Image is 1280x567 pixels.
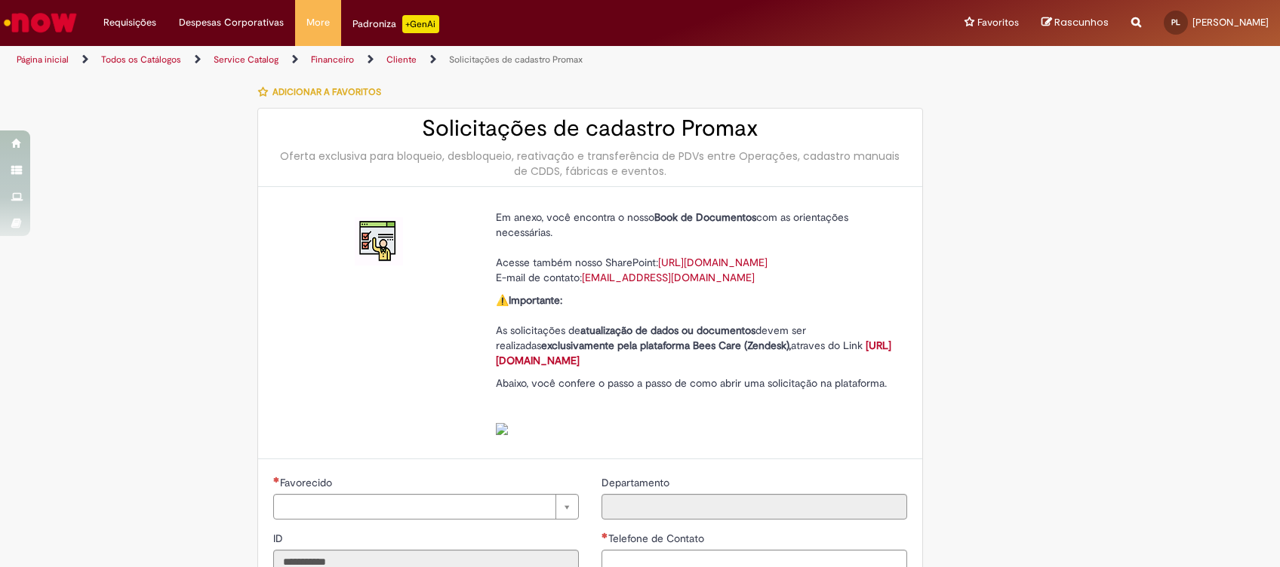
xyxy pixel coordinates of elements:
[273,477,280,483] span: Necessários
[658,256,768,269] a: [URL][DOMAIN_NAME]
[17,54,69,66] a: Página inicial
[355,217,403,265] img: Solicitações de cadastro Promax
[280,476,335,489] span: Necessários - Favorecido
[273,149,907,179] div: Oferta exclusiva para bloqueio, desbloqueio, reativação e transferência de PDVs entre Operações, ...
[272,86,381,98] span: Adicionar a Favoritos
[582,271,755,284] a: [EMAIL_ADDRESS][DOMAIN_NAME]
[608,532,707,545] span: Telefone de Contato
[214,54,278,66] a: Service Catalog
[257,76,389,108] button: Adicionar a Favoritos
[273,494,579,519] a: Limpar campo Favorecido
[602,494,907,519] input: Departamento
[496,375,896,436] p: Abaixo, você confere o passo a passo de como abrir uma solicitação na plataforma.
[273,116,907,141] h2: Solicitações de cadastro Promax
[977,15,1019,30] span: Favoritos
[541,339,791,352] strong: exclusivamente pela plataforma Bees Care (Zendesk),
[11,46,842,74] ul: Trilhas de página
[496,339,891,367] a: [URL][DOMAIN_NAME]
[602,476,672,489] span: Somente leitura - Departamento
[654,210,756,224] strong: Book de Documentos
[101,54,181,66] a: Todos os Catálogos
[496,423,508,435] img: sys_attachment.do
[352,15,439,33] div: Padroniza
[386,54,417,66] a: Cliente
[402,15,439,33] p: +GenAi
[1042,16,1109,30] a: Rascunhos
[449,54,583,66] a: Solicitações de cadastro Promax
[1171,17,1180,27] span: PL
[179,15,284,30] span: Despesas Corporativas
[1192,16,1269,29] span: [PERSON_NAME]
[580,323,755,337] strong: atualização de dados ou documentos
[311,54,354,66] a: Financeiro
[273,531,286,546] label: Somente leitura - ID
[2,8,79,38] img: ServiceNow
[496,210,896,285] p: Em anexo, você encontra o nosso com as orientações necessárias. Acesse também nosso SharePoint: E...
[306,15,330,30] span: More
[1054,15,1109,29] span: Rascunhos
[496,293,896,368] p: ⚠️ As solicitações de devem ser realizadas atraves do Link
[273,532,286,545] span: Somente leitura - ID
[602,532,608,538] span: Necessários
[602,475,672,490] label: Somente leitura - Departamento
[103,15,156,30] span: Requisições
[509,293,562,307] strong: Importante:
